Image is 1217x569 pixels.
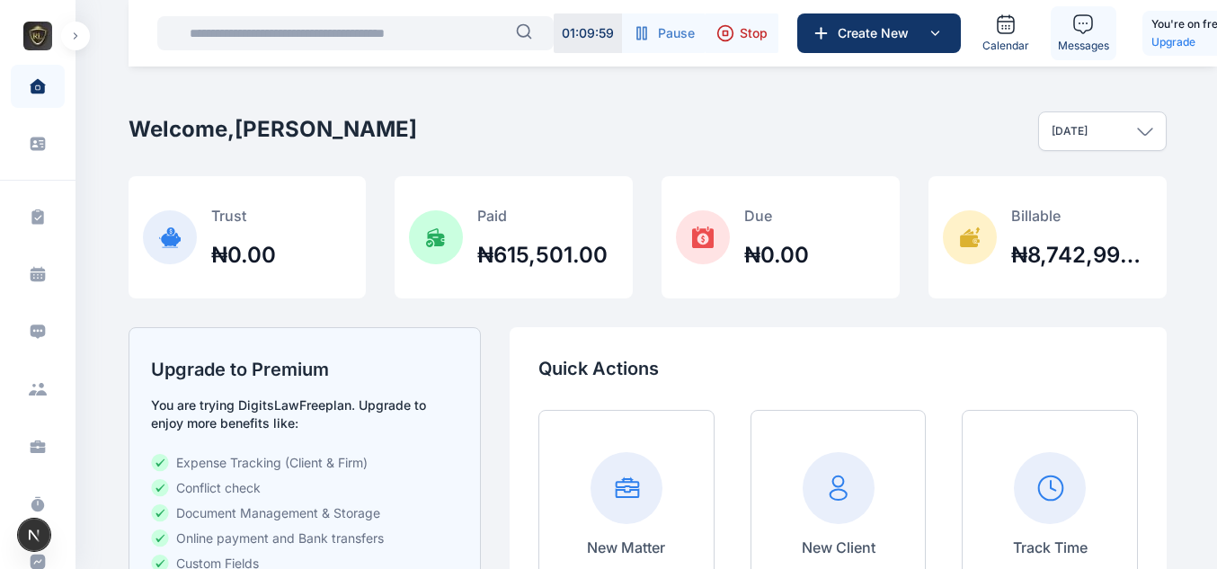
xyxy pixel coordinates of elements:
[622,13,706,53] button: Pause
[802,537,875,558] p: New Client
[151,357,459,382] h2: Upgrade to Premium
[744,241,809,270] h2: ₦0.00
[744,205,809,227] p: Due
[1051,6,1116,60] a: Messages
[151,396,459,432] p: You are trying DigitsLaw Free plan. Upgrade to enjoy more benefits like:
[740,24,768,42] span: Stop
[176,454,368,472] span: Expense Tracking (Client & Firm)
[797,13,961,53] button: Create New
[477,241,608,270] h2: ₦615,501.00
[562,24,614,42] p: 01 : 09 : 59
[477,205,608,227] p: Paid
[706,13,778,53] button: Stop
[587,537,665,558] p: New Matter
[176,479,261,497] span: Conflict check
[1011,241,1152,270] h2: ₦8,742,999.00
[1011,205,1152,227] p: Billable
[975,6,1036,60] a: Calendar
[129,115,417,144] h2: Welcome, [PERSON_NAME]
[176,504,380,522] span: Document Management & Storage
[1058,39,1109,53] span: Messages
[1052,124,1088,138] p: [DATE]
[1013,537,1088,558] p: Track Time
[831,24,924,42] span: Create New
[176,529,384,547] span: Online payment and Bank transfers
[211,205,276,227] p: Trust
[982,39,1029,53] span: Calendar
[658,24,695,42] span: Pause
[538,356,1138,381] p: Quick Actions
[211,241,276,270] h2: ₦0.00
